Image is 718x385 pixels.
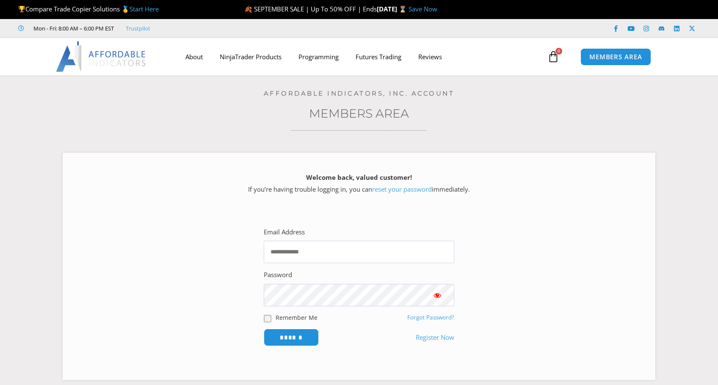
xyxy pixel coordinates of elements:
a: Affordable Indicators, Inc. Account [264,89,455,97]
a: 0 [535,44,572,69]
label: Email Address [264,226,305,238]
a: Trustpilot [126,23,150,33]
a: Reviews [410,47,450,66]
nav: Menu [177,47,545,66]
a: Save Now [409,5,437,13]
span: MEMBERS AREA [589,54,642,60]
a: reset your password [372,185,432,193]
a: Forgot Password? [407,313,454,321]
span: Mon - Fri: 8:00 AM – 6:00 PM EST [31,23,114,33]
label: Remember Me [276,313,318,322]
a: Programming [290,47,347,66]
p: If you’re having trouble logging in, you can immediately. [77,172,641,195]
a: NinjaTrader Products [211,47,290,66]
img: LogoAI | Affordable Indicators – NinjaTrader [56,41,147,72]
a: Register Now [416,332,454,344]
span: 🍂 SEPTEMBER SALE | Up To 50% OFF | Ends [244,5,377,13]
button: Show password [420,284,454,306]
a: Futures Trading [347,47,410,66]
a: Members Area [309,106,409,121]
span: 0 [555,48,562,55]
a: Start Here [130,5,159,13]
strong: Welcome back, valued customer! [306,173,412,181]
a: About [177,47,211,66]
label: Password [264,269,292,281]
span: Compare Trade Copier Solutions 🥇 [18,5,159,13]
img: 🏆 [19,6,25,12]
a: MEMBERS AREA [580,48,651,66]
strong: [DATE] ⌛ [377,5,409,13]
